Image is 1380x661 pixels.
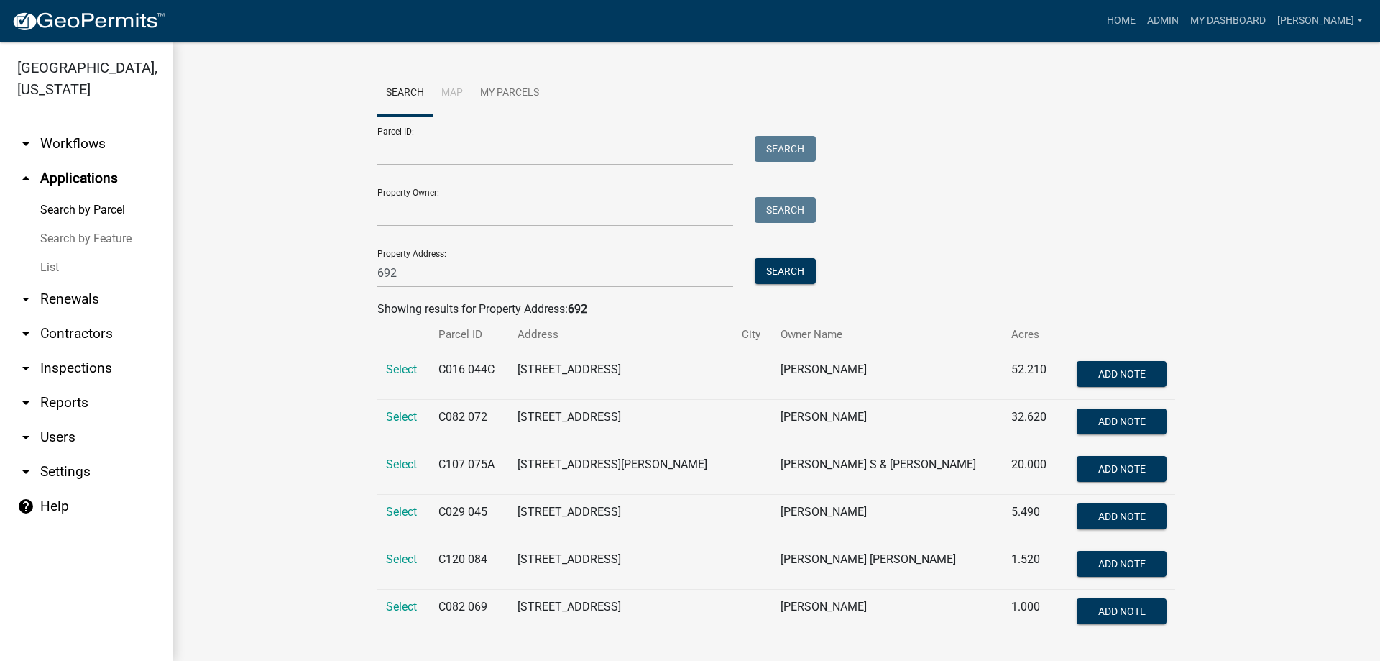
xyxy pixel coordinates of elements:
i: arrow_drop_up [17,170,34,187]
span: Add Note [1098,368,1145,380]
td: [PERSON_NAME] [772,352,1003,400]
a: Home [1101,7,1141,35]
td: C016 044C [430,352,509,400]
i: arrow_drop_down [17,325,34,342]
a: Select [386,552,417,566]
i: arrow_drop_down [17,463,34,480]
i: arrow_drop_down [17,135,34,152]
a: Select [386,457,417,471]
th: Acres [1003,318,1059,352]
span: Add Note [1098,511,1145,522]
td: [PERSON_NAME] [772,400,1003,447]
td: 5.490 [1003,495,1059,542]
th: Parcel ID [430,318,509,352]
button: Add Note [1077,409,1167,434]
i: arrow_drop_down [17,291,34,308]
td: 1.000 [1003,590,1059,637]
td: [PERSON_NAME] [PERSON_NAME] [772,542,1003,590]
button: Add Note [1077,456,1167,482]
button: Add Note [1077,361,1167,387]
i: arrow_drop_down [17,394,34,411]
span: Add Note [1098,606,1145,617]
td: [STREET_ADDRESS] [509,352,733,400]
th: Owner Name [772,318,1003,352]
td: C082 069 [430,590,509,637]
a: Search [377,70,433,117]
td: C107 075A [430,447,509,495]
td: 1.520 [1003,542,1059,590]
td: 20.000 [1003,447,1059,495]
a: Select [386,505,417,519]
button: Search [755,197,816,223]
button: Add Note [1077,551,1167,577]
span: Add Note [1098,558,1145,570]
th: Address [509,318,733,352]
td: [STREET_ADDRESS] [509,400,733,447]
button: Add Note [1077,598,1167,624]
td: [PERSON_NAME] [772,495,1003,542]
a: Select [386,363,417,376]
td: [PERSON_NAME] S & [PERSON_NAME] [772,447,1003,495]
td: C082 072 [430,400,509,447]
span: Add Note [1098,463,1145,475]
i: arrow_drop_down [17,429,34,446]
td: [STREET_ADDRESS] [509,495,733,542]
span: Add Note [1098,416,1145,427]
td: [STREET_ADDRESS][PERSON_NAME] [509,447,733,495]
td: 32.620 [1003,400,1059,447]
a: Admin [1141,7,1184,35]
td: [STREET_ADDRESS] [509,590,733,637]
a: [PERSON_NAME] [1271,7,1368,35]
td: C120 084 [430,542,509,590]
button: Search [755,258,816,284]
a: My Dashboard [1184,7,1271,35]
a: My Parcels [471,70,548,117]
i: arrow_drop_down [17,360,34,377]
a: Select [386,600,417,614]
button: Add Note [1077,503,1167,529]
i: help [17,498,34,515]
td: 52.210 [1003,352,1059,400]
div: Showing results for Property Address: [377,301,1175,318]
td: C029 045 [430,495,509,542]
a: Select [386,410,417,424]
button: Search [755,136,816,162]
strong: 692 [568,302,587,316]
td: [PERSON_NAME] [772,590,1003,637]
td: [STREET_ADDRESS] [509,542,733,590]
th: City [733,318,772,352]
